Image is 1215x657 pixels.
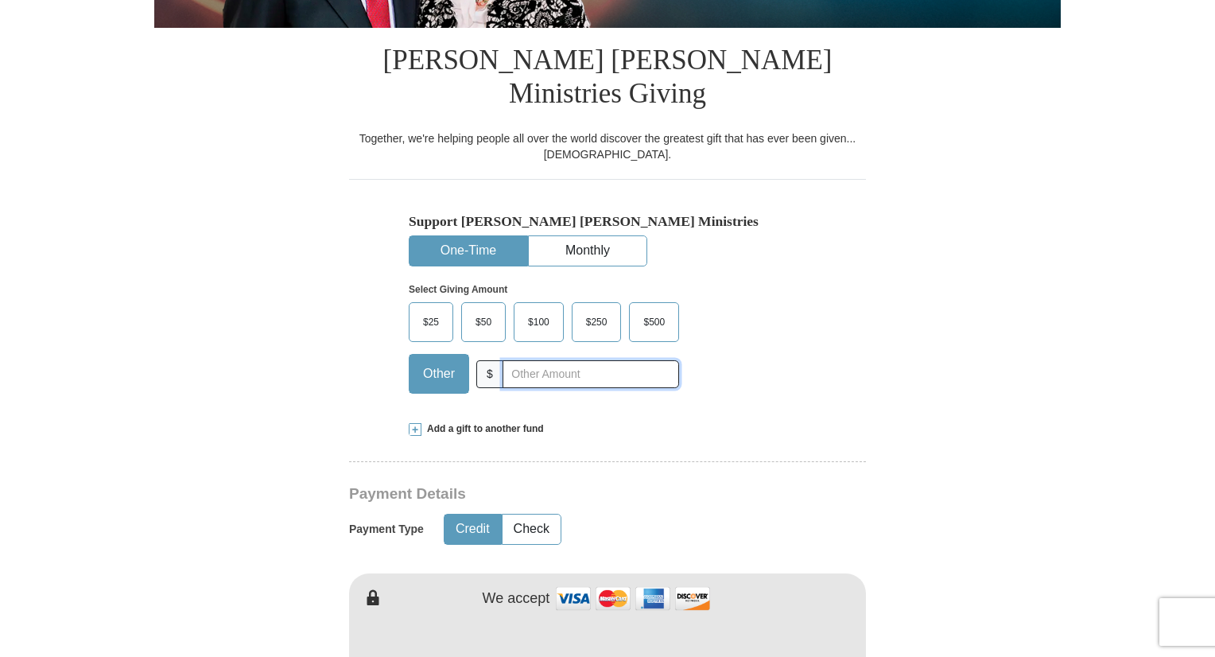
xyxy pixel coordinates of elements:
[415,310,447,334] span: $25
[635,310,673,334] span: $500
[421,422,544,436] span: Add a gift to another fund
[410,236,527,266] button: One-Time
[349,130,866,162] div: Together, we're helping people all over the world discover the greatest gift that has ever been g...
[444,515,501,544] button: Credit
[409,213,806,230] h5: Support [PERSON_NAME] [PERSON_NAME] Ministries
[503,515,561,544] button: Check
[409,284,507,295] strong: Select Giving Amount
[349,523,424,536] h5: Payment Type
[415,362,463,386] span: Other
[520,310,557,334] span: $100
[476,360,503,388] span: $
[529,236,646,266] button: Monthly
[349,485,755,503] h3: Payment Details
[349,28,866,130] h1: [PERSON_NAME] [PERSON_NAME] Ministries Giving
[483,590,550,608] h4: We accept
[503,360,679,388] input: Other Amount
[553,581,712,616] img: credit cards accepted
[578,310,615,334] span: $250
[468,310,499,334] span: $50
